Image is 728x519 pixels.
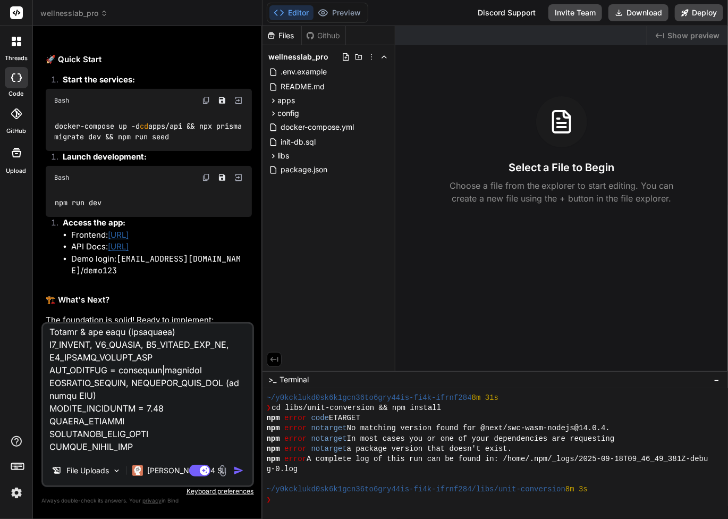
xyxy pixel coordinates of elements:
span: code [311,413,329,423]
span: g-0.log [267,464,298,474]
span: A complete log of this run can be found in: /home/.npm/_logs/2025-09-18T09_46_49_381Z-debu [307,454,708,464]
h3: Select a File to Begin [509,160,615,175]
div: Discord Support [471,4,542,21]
p: Keyboard preferences [41,487,254,496]
img: Open in Browser [234,96,243,105]
span: npm [267,434,280,444]
span: libs [278,150,290,161]
span: npm [267,444,280,454]
strong: Launch development: [63,152,147,162]
li: Demo login: / [71,253,252,277]
span: package.json [280,163,329,176]
span: npm [267,423,280,433]
button: Deploy [675,4,723,21]
button: Save file [215,93,230,108]
span: config [278,108,300,119]
span: Terminal [280,374,309,385]
span: apps [278,95,295,106]
label: Upload [6,166,27,175]
code: npm run dev [54,197,103,208]
span: wellnesslab_pro [269,52,329,62]
div: Files [263,30,301,41]
span: wellnesslab_pro [40,8,108,19]
img: icon [233,465,244,476]
span: 8m 3s [565,484,588,495]
span: Show preview [667,30,719,41]
img: Open in Browser [234,173,243,182]
code: demo123 [83,265,117,276]
img: copy [202,96,210,105]
span: >_ [269,374,277,385]
strong: Start the services: [63,74,135,85]
button: Download [608,4,668,21]
span: ~/y0kcklukd0sk6k1gcn36to6gry44is-fi4k-ifrnf284 [267,393,472,403]
button: Invite Team [548,4,602,21]
span: In most cases you or one of your dependencies are requesting [347,434,615,444]
span: .env.example [280,65,328,78]
strong: Access the app: [63,217,125,228]
h2: 🚀 Quick Start [46,54,252,66]
code: [EMAIL_ADDRESS][DOMAIN_NAME] [71,254,241,277]
span: 8m 31s [472,393,498,403]
li: Frontend: [71,229,252,241]
span: npm [267,454,280,464]
span: ETARGET [329,413,360,423]
img: Claude 4 Sonnet [132,465,143,476]
span: Bash [54,96,69,105]
span: error [284,423,307,433]
button: − [712,371,722,388]
div: Github [302,30,345,41]
span: error [284,413,307,423]
span: error [284,454,307,464]
textarea: Loremipsu Dol Sitamet (CON ADI + EL8) sed DoeiusmoDte Inc (UtlaBO + Etdolore + MagnAA) Enim Admin... [43,324,252,456]
span: − [714,374,719,385]
p: The foundation is solid! Ready to implement: [46,314,252,327]
button: Save file [215,170,230,185]
label: code [9,89,24,98]
button: Editor [269,5,314,20]
span: ❯ [267,495,272,505]
label: GitHub [6,127,26,136]
img: attachment [217,465,229,477]
span: error [284,434,307,444]
span: docker-compose.yml [280,121,355,133]
span: notarget [311,444,347,454]
span: README.md [280,80,326,93]
span: notarget [311,423,347,433]
h2: 🏗️ What's Next? [46,294,252,306]
span: cd [140,121,148,131]
img: Pick Models [112,466,121,475]
span: cd libs/unit-conversion && npm install [272,403,441,413]
p: File Uploads [66,465,109,476]
span: a package version that doesn't exist. [347,444,512,454]
img: copy [202,173,210,182]
a: [URL] [108,241,129,252]
span: npm [267,413,280,423]
span: notarget [311,434,347,444]
span: No matching version found for @next/swc-wasm-nodejs@14.0.4. [347,423,610,433]
img: settings [7,484,26,502]
p: Always double-check its answers. Your in Bind [41,496,254,506]
p: [PERSON_NAME] 4 S.. [147,465,226,476]
span: ❯ [267,403,272,413]
label: threads [5,54,28,63]
span: ~/y0kcklukd0sk6k1gcn36to6gry44is-fi4k-ifrnf284/libs/unit-conversion [267,484,565,495]
span: init-db.sql [280,136,317,148]
a: [URL] [108,230,129,240]
p: Choose a file from the explorer to start editing. You can create a new file using the + button in... [443,179,681,205]
span: privacy [142,497,162,504]
button: Preview [314,5,366,20]
li: API Docs: [71,241,252,253]
span: error [284,444,307,454]
span: Bash [54,173,69,182]
code: docker-compose up -d apps/api && npx prisma migrate dev && npm run seed [54,121,246,143]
